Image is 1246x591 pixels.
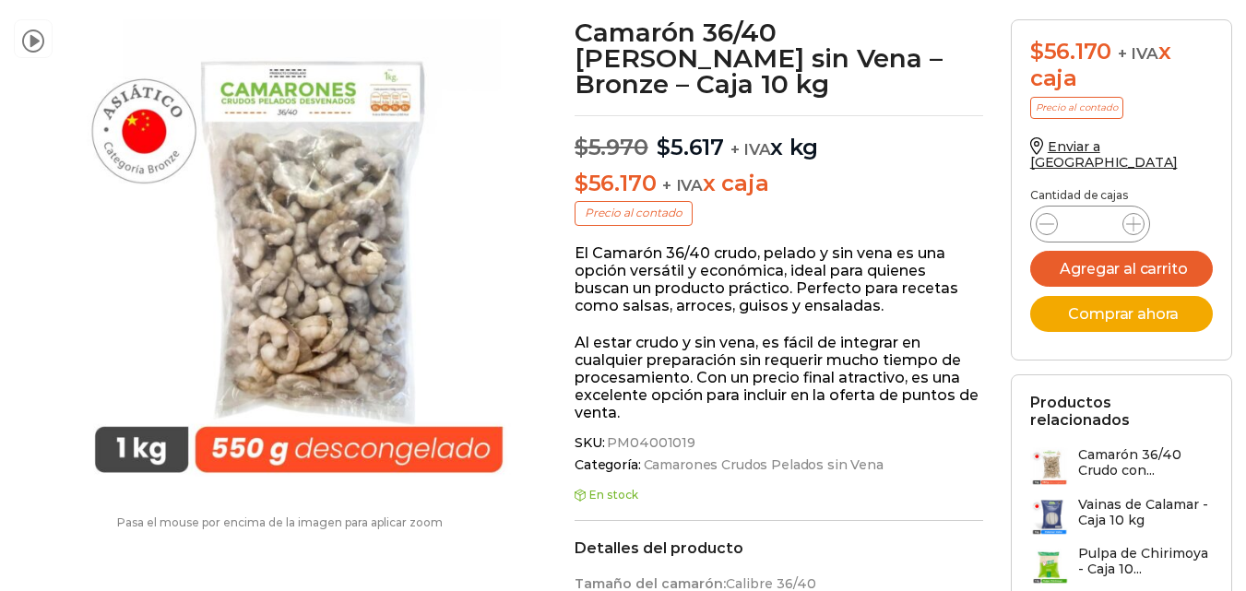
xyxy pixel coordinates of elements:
p: Al estar crudo y sin vena, es fácil de integrar en cualquier preparación sin requerir mucho tiemp... [575,334,983,422]
p: En stock [575,489,983,502]
a: Vainas de Calamar - Caja 10 kg [1030,497,1213,537]
span: $ [657,134,670,160]
button: Agregar al carrito [1030,251,1213,287]
a: Pulpa de Chirimoya - Caja 10... [1030,546,1213,585]
bdi: 56.170 [575,170,656,196]
p: x kg [575,115,983,161]
p: x caja [575,171,983,197]
bdi: 5.970 [575,134,648,160]
h1: Camarón 36/40 [PERSON_NAME] sin Vena – Bronze – Caja 10 kg [575,19,983,97]
p: Precio al contado [575,201,693,225]
span: $ [1030,38,1044,65]
span: + IVA [730,140,771,159]
button: Comprar ahora [1030,296,1213,332]
span: $ [575,170,588,196]
a: Camarón 36/40 Crudo con... [1030,447,1213,487]
a: Enviar a [GEOGRAPHIC_DATA] [1030,138,1178,171]
input: Product quantity [1073,211,1108,237]
h3: Camarón 36/40 Crudo con... [1078,447,1213,479]
p: El Camarón 36/40 crudo, pelado y sin vena es una opción versátil y económica, ideal para quienes ... [575,244,983,315]
p: Precio al contado [1030,97,1123,119]
h2: Productos relacionados [1030,394,1213,429]
span: PM04001019 [604,435,695,451]
h2: Detalles del producto [575,539,983,557]
bdi: 56.170 [1030,38,1111,65]
span: + IVA [1118,44,1158,63]
h3: Vainas de Calamar - Caja 10 kg [1078,497,1213,528]
p: Cantidad de cajas [1030,189,1213,202]
span: Categoría: [575,457,983,473]
span: + IVA [662,176,703,195]
h3: Pulpa de Chirimoya - Caja 10... [1078,546,1213,577]
a: Camarones Crudos Pelados sin Vena [641,457,884,473]
span: SKU: [575,435,983,451]
bdi: 5.617 [657,134,724,160]
img: Camaron 36/40 RPD Bronze [62,19,536,493]
p: Pasa el mouse por encima de la imagen para aplicar zoom [14,516,547,529]
span: $ [575,134,588,160]
div: x caja [1030,39,1213,92]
